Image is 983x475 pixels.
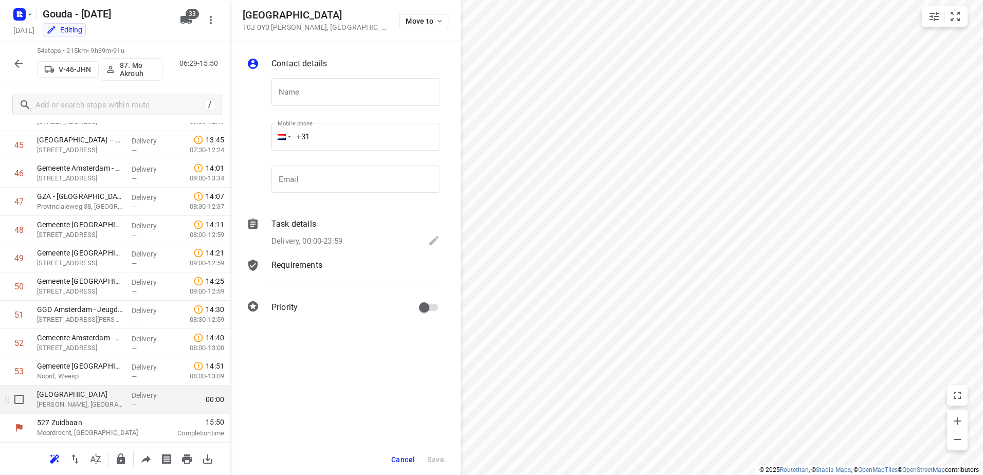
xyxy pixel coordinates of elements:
[247,259,440,290] div: Requirements
[14,282,24,291] div: 50
[37,220,123,230] p: Gemeente Amsterdam - Directie Stadswerken - provincialeweg(Gwenda der Meer - Iflé)
[136,453,156,463] span: Share route
[173,173,224,184] p: 09:00-13:34
[271,218,316,230] p: Task details
[271,235,342,247] p: Delivery, 00:00-23:59
[247,218,440,249] div: Task detailsDelivery, 00:00-23:59
[206,333,224,343] span: 14:40
[14,367,24,376] div: 53
[204,99,215,111] div: /
[59,65,91,74] p: V-46-JHN
[193,135,204,145] svg: Late
[132,401,137,409] span: —
[132,164,170,174] p: Delivery
[193,361,204,371] svg: Late
[132,231,137,239] span: —
[406,17,444,25] span: Move to
[132,334,170,344] p: Delivery
[37,46,162,56] p: 54 stops • 215km • 9h39m
[206,191,224,202] span: 14:07
[37,333,123,343] p: Gemeente Amsterdam - Recyclepunten - Nijverheidslaan(Ron Kraan)
[780,466,809,473] a: Routetitan
[206,135,224,145] span: 13:45
[271,259,322,271] p: Requirements
[156,417,224,427] span: 15:50
[37,361,123,371] p: Gemeente Amsterdam - Directie Stadswerken - Amstellandlaan(Gwenda der Meer - Iflé)
[206,394,224,405] span: 00:00
[391,455,415,464] span: Cancel
[46,25,82,35] div: You are currently in edit mode.
[197,453,218,463] span: Download route
[37,230,123,240] p: Provincialeweg 26, Amsterdam
[243,9,387,21] h5: [GEOGRAPHIC_DATA]
[193,191,204,202] svg: Late
[37,191,123,202] p: GZA - Amsterdam Riverside GR8 hotel(Marloes Snijder)
[173,371,224,381] p: 08:00-13:09
[37,135,123,145] p: Gemeente Amsterdam – Directiekeet Strandhuis(Andre Timisela)
[37,163,123,173] p: Gemeente Amsterdam - Wagnertuin(Tuinmobiel & Kees Wabeke)
[132,249,170,259] p: Delivery
[206,248,224,258] span: 14:21
[37,304,123,315] p: GGD Amsterdam - Jeugdgezondheidszorg(Danielle Wildschut, Tiffany Marten)
[173,343,224,353] p: 08:00-13:00
[39,6,172,22] h5: Rename
[132,147,137,154] span: —
[924,6,944,27] button: Map settings
[14,140,24,150] div: 45
[173,202,224,212] p: 08:30-12:37
[14,197,24,207] div: 47
[193,276,204,286] svg: Late
[132,277,170,287] p: Delivery
[14,169,24,178] div: 46
[14,338,24,348] div: 52
[177,453,197,463] span: Print route
[206,304,224,315] span: 14:30
[156,428,224,439] p: Completion time
[9,389,29,410] span: Select
[132,373,137,380] span: —
[37,371,123,381] p: Noord, Weesp
[387,450,419,469] button: Cancel
[945,6,966,27] button: Fit zoom
[132,362,170,372] p: Delivery
[132,192,170,203] p: Delivery
[37,389,123,399] p: [GEOGRAPHIC_DATA]
[132,136,170,146] p: Delivery
[37,315,123,325] p: C.J. van Houtenlaan 1g, Weesp
[193,304,204,315] svg: Late
[132,175,137,182] span: —
[816,466,851,473] a: Stadia Maps
[132,260,137,267] span: —
[35,97,204,113] input: Add or search stops within route
[922,6,968,27] div: small contained button group
[65,453,85,463] span: Reverse route
[271,58,327,70] p: Contact details
[399,14,448,28] button: Move to
[193,163,204,173] svg: Late
[173,145,224,155] p: 07:30-12:24
[271,123,291,151] div: Netherlands: + 31
[101,58,162,81] button: 87. Mo Akrouh
[113,47,124,54] span: 91u
[243,23,387,31] p: T0J 0Y0 [PERSON_NAME] , [GEOGRAPHIC_DATA]
[428,234,440,247] svg: Edit
[132,390,170,400] p: Delivery
[132,316,137,324] span: —
[37,286,123,297] p: [STREET_ADDRESS]
[247,58,440,72] div: Contact details
[120,61,158,78] p: 87. Mo Akrouh
[278,121,313,126] label: Mobile phone
[206,276,224,286] span: 14:25
[37,276,123,286] p: Gemeente Amsterdam - Stadsloket Weesp(A. Oosterbroek)
[37,173,123,184] p: Provincialeweg 53, Amsterdam
[44,453,65,463] span: Reoptimize route
[176,10,196,30] button: 33
[132,288,137,296] span: —
[173,286,224,297] p: 09:00-12:59
[132,305,170,316] p: Delivery
[37,343,123,353] p: Nijverheidslaan 1c, Amsterdam
[193,220,204,230] svg: Late
[759,466,979,473] li: © 2025 , © , © © contributors
[206,361,224,371] span: 14:51
[37,145,123,155] p: Strandeilandlaan 186, Amsterdam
